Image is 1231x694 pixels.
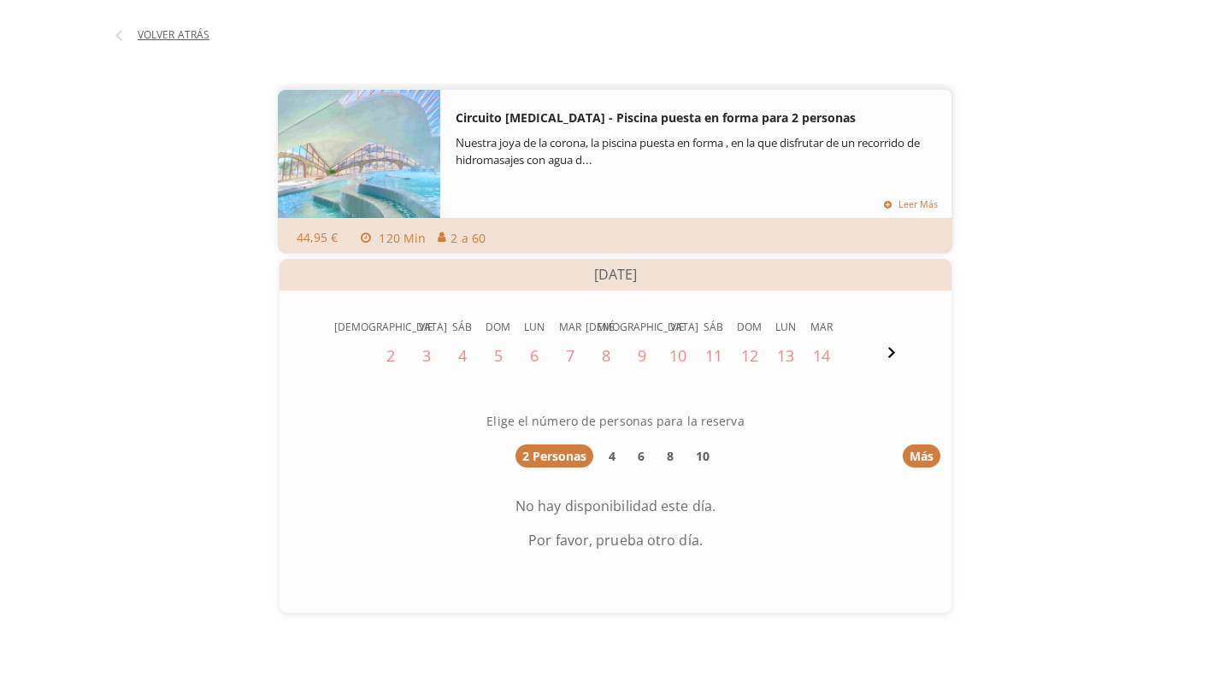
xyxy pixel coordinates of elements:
[456,110,883,126] h2: Circuito Talasoterapia - Piscina puesta en forma para 2 personas
[602,444,622,468] div: 4
[486,320,510,335] span: Domingo
[456,135,938,169] div: Nuestra joya de la corona, la piscina puesta en forma , en la que disfrutar de un recorrido de hi...
[458,344,467,368] span: 4
[452,320,472,335] span: Sábado
[631,444,651,468] div: 6
[741,344,758,368] span: 12
[704,320,723,335] span: Sábado
[438,221,506,255] span: Este servicio puede ser disfrutado por 2 a 60 personas al mismo tiempo
[602,344,610,368] span: 8
[138,29,209,42] span: Volver atrás
[705,344,722,368] span: 11
[494,344,503,368] span: 5
[386,344,395,368] span: 2
[813,344,830,368] span: 14
[586,320,698,335] span: Jueves
[638,344,646,368] span: 9
[422,344,431,368] span: 3
[297,221,352,255] span: Precio para 2 personas
[419,320,433,335] span: Viernes
[524,320,545,335] span: Lunes
[737,320,762,335] span: Domingo
[103,26,218,45] button: Volver atrás
[280,489,951,523] span: No hay disponibilidad este día.
[670,320,685,335] span: Viernes
[530,344,539,368] span: 6
[669,344,686,368] span: 10
[775,320,796,335] span: Lunes
[280,403,951,440] div: Elige el número de personas para la reserva
[903,444,940,468] div: Más
[660,444,680,468] div: 8
[810,320,833,335] span: Martes
[689,444,716,468] div: 10
[334,320,447,335] span: Jueves
[594,265,637,284] span: [DATE]
[515,444,593,468] div: 2 Personas
[379,224,426,253] span: 120 Min
[777,344,794,368] span: 13
[278,90,440,222] img: 37._gloria_palace_san_agustin_-_centro_thalasso_2_-_copia
[280,523,951,557] span: Por favor, prueba otro día.
[566,344,574,368] span: 7
[559,320,581,335] span: Martes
